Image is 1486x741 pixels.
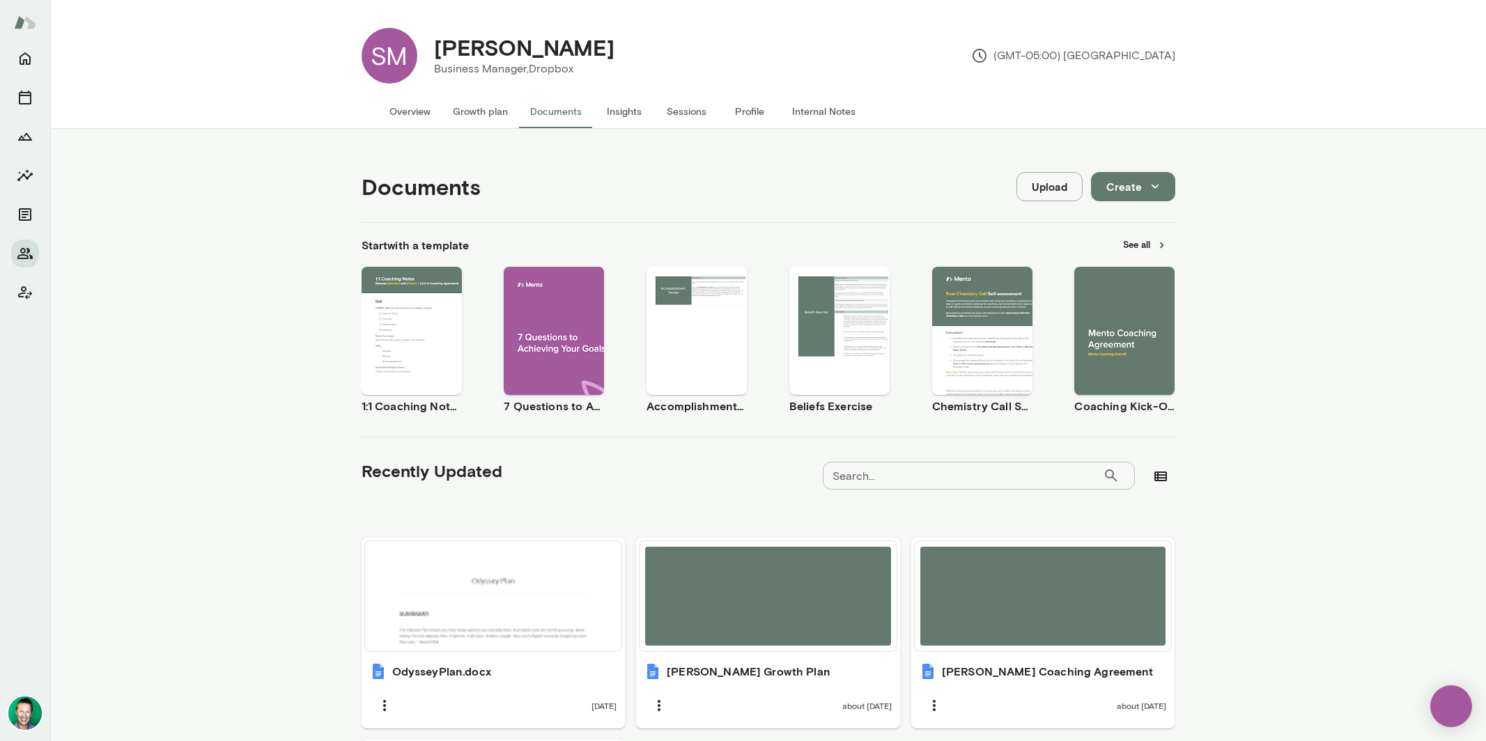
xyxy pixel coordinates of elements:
[434,61,614,77] p: Business Manager, Dropbox
[1115,234,1175,256] button: See all
[434,34,614,61] h4: [PERSON_NAME]
[1016,172,1083,201] button: Upload
[667,663,830,680] h6: [PERSON_NAME] Growth Plan
[11,45,39,72] button: Home
[1117,700,1166,711] span: about [DATE]
[789,398,890,414] h6: Beliefs Exercise
[362,398,462,414] h6: 1:1 Coaching Notes
[656,95,718,128] button: Sessions
[504,398,604,414] h6: 7 Questions to Achieving Your Goals
[942,663,1154,680] h6: [PERSON_NAME] Coaching Agreement
[362,460,502,482] h5: Recently Updated
[647,398,747,414] h6: Accomplishment Tracker
[362,28,417,84] div: SM
[14,9,36,36] img: Mento
[378,95,442,128] button: Overview
[11,279,39,306] button: Client app
[842,700,892,711] span: about [DATE]
[11,123,39,150] button: Growth Plan
[781,95,867,128] button: Internal Notes
[519,95,593,128] button: Documents
[442,95,519,128] button: Growth plan
[8,696,42,730] img: Brian Lawrence
[362,237,470,253] h6: Start with a template
[1074,398,1175,414] h6: Coaching Kick-Off | Coaching Agreement
[971,47,1175,64] p: (GMT-05:00) [GEOGRAPHIC_DATA]
[920,663,936,680] img: Sabarish Coaching Agreement
[591,700,617,711] span: [DATE]
[11,84,39,111] button: Sessions
[362,173,481,200] h4: Documents
[11,240,39,267] button: Members
[932,398,1032,414] h6: Chemistry Call Self-Assessment [Coaches only]
[593,95,656,128] button: Insights
[370,663,387,680] img: OdysseyPlan.docx
[718,95,781,128] button: Profile
[392,663,491,680] h6: OdysseyPlan.docx
[11,201,39,228] button: Documents
[644,663,661,680] img: Sabarish Growth Plan
[1091,172,1175,201] button: Create
[11,162,39,189] button: Insights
